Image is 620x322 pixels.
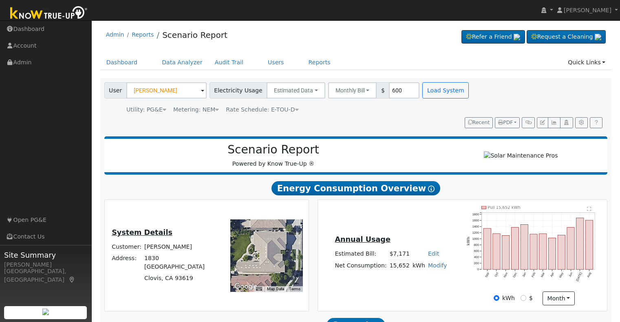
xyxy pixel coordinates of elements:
span: [PERSON_NAME] [564,7,611,13]
button: Edit User [537,117,548,129]
text:  [587,206,592,211]
button: Multi-Series Graph [548,117,560,129]
text: Feb [531,272,536,278]
u: System Details [112,228,172,237]
td: Estimated Bill: [333,248,388,260]
text: Nov [503,272,509,278]
a: Request a Cleaning [527,30,606,44]
rect: onclick="" [549,238,556,269]
button: Generate Report Link [522,117,534,129]
div: [PERSON_NAME] [4,261,87,269]
div: Powered by Know True-Up ® [108,143,439,168]
a: Users [262,55,290,70]
text: Mar [541,272,546,278]
img: Solar Maintenance Pros [484,151,558,160]
a: Scenario Report [162,30,227,40]
rect: onclick="" [530,234,538,269]
a: Dashboard [100,55,144,70]
button: PDF [495,117,520,129]
rect: onclick="" [493,234,500,269]
td: Address: [110,253,143,273]
text: 1000 [472,237,479,241]
span: Electricity Usage [210,82,267,99]
text: 1200 [472,231,479,234]
a: Help Link [590,117,602,129]
button: Estimated Data [267,82,325,99]
input: $ [521,295,526,301]
button: Settings [575,117,588,129]
text: 1800 [472,212,479,216]
td: kWh [411,260,426,272]
img: retrieve [595,34,601,40]
rect: onclick="" [567,227,575,269]
img: retrieve [42,309,49,315]
text: Pull 15,652 kWh [488,205,521,210]
img: retrieve [514,34,520,40]
a: Terms (opens in new tab) [289,287,300,291]
a: Reports [302,55,337,70]
td: [PERSON_NAME] [143,241,219,253]
rect: onclick="" [512,227,519,269]
text: Jun [568,272,574,278]
text: 1400 [472,225,479,228]
text: May [559,272,565,278]
rect: onclick="" [502,235,510,269]
span: Alias: None [226,106,298,113]
button: Login As [560,117,573,129]
rect: onclick="" [577,218,584,269]
h2: Scenario Report [113,143,434,157]
span: PDF [498,120,513,125]
span: Site Summary [4,250,87,261]
a: Open this area in Google Maps (opens a new window) [232,281,259,292]
span: $ [376,82,389,99]
button: month [543,291,575,305]
a: Admin [106,31,124,38]
input: kWh [494,295,499,301]
text: 0 [477,267,479,271]
text: 400 [474,255,479,259]
a: Reports [132,31,154,38]
img: Google [232,281,259,292]
button: Recent [465,117,493,129]
rect: onclick="" [586,220,594,269]
text: [DATE] [576,272,583,282]
rect: onclick="" [483,228,491,269]
a: Map [68,276,76,283]
text: Oct [494,272,499,278]
a: Edit [428,250,439,257]
rect: onclick="" [558,235,565,269]
text: Jan [522,272,527,278]
button: Map Data [267,286,284,292]
span: Energy Consumption Overview [271,181,440,196]
text: 600 [474,249,479,253]
a: Modify [428,262,447,269]
text: Dec [512,272,518,278]
text: 800 [474,243,479,247]
td: Net Consumption: [333,260,388,272]
div: Metering: NEM [173,105,219,114]
div: Utility: PG&E [126,105,166,114]
text: Aug [587,272,593,278]
button: Load System [422,82,469,99]
u: Annual Usage [335,235,390,243]
div: [GEOGRAPHIC_DATA], [GEOGRAPHIC_DATA] [4,267,87,284]
button: Keyboard shortcuts [256,286,262,292]
text: 200 [474,261,479,265]
a: Audit Trail [209,55,249,70]
td: 1830 [GEOGRAPHIC_DATA] [143,253,219,273]
label: $ [529,294,533,302]
text: Sep [484,272,490,278]
td: Customer: [110,241,143,253]
td: 15,652 [388,260,411,272]
button: Monthly Bill [328,82,377,99]
a: Quick Links [562,55,611,70]
i: Show Help [428,186,435,192]
text: kWh [467,237,471,245]
img: Know True-Up [6,4,92,23]
input: Select a User [126,82,207,99]
rect: onclick="" [521,224,528,269]
span: User [104,82,127,99]
rect: onclick="" [540,234,547,269]
a: Refer a Friend [461,30,525,44]
td: Clovis, CA 93619 [143,273,219,284]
